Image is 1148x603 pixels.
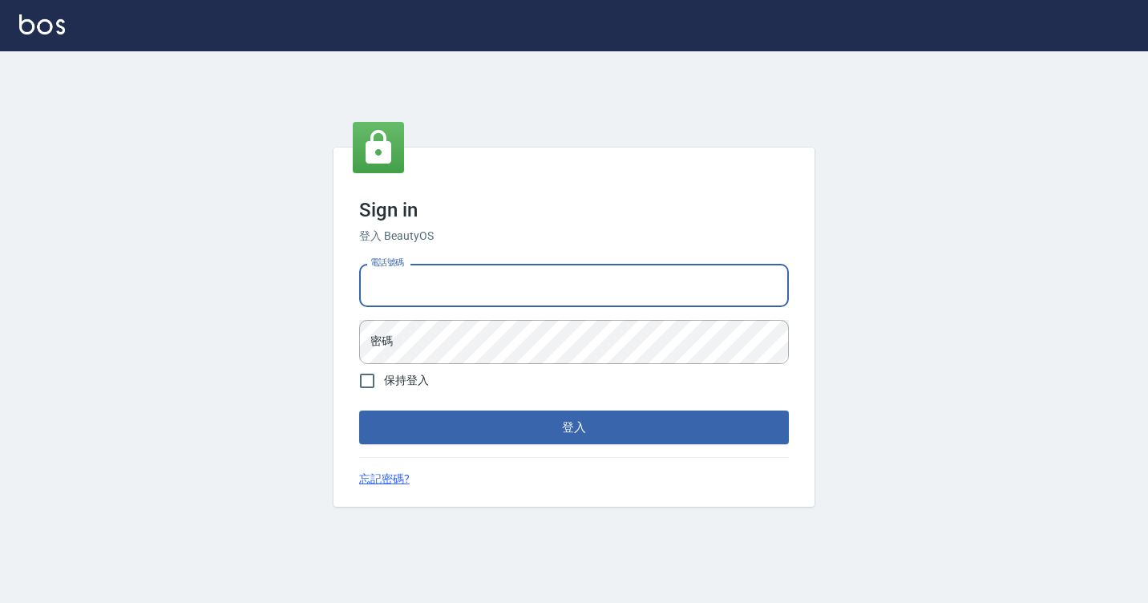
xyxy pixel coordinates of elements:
h6: 登入 BeautyOS [359,228,789,245]
img: Logo [19,14,65,34]
a: 忘記密碼? [359,471,410,488]
h3: Sign in [359,199,789,221]
button: 登入 [359,411,789,444]
label: 電話號碼 [370,257,404,269]
span: 保持登入 [384,372,429,389]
